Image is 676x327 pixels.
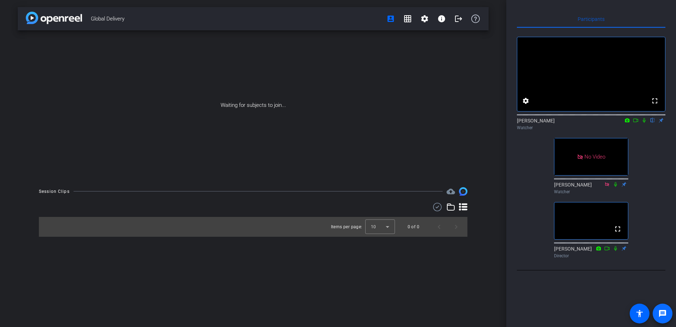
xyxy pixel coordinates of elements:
[651,97,659,105] mat-icon: fullscreen
[408,223,419,230] div: 0 of 0
[521,97,530,105] mat-icon: settings
[403,15,412,23] mat-icon: grid_on
[454,15,463,23] mat-icon: logout
[91,12,382,26] span: Global Delivery
[447,187,455,196] span: Destinations for your clips
[613,225,622,233] mat-icon: fullscreen
[386,15,395,23] mat-icon: account_box
[554,189,628,195] div: Watcher
[331,223,362,230] div: Items per page:
[517,125,665,131] div: Watcher
[554,181,628,195] div: [PERSON_NAME]
[554,253,628,259] div: Director
[554,245,628,259] div: [PERSON_NAME]
[431,218,448,235] button: Previous page
[658,309,667,318] mat-icon: message
[635,309,644,318] mat-icon: accessibility
[420,15,429,23] mat-icon: settings
[448,218,465,235] button: Next page
[459,187,467,196] img: Session clips
[437,15,446,23] mat-icon: info
[447,187,455,196] mat-icon: cloud_upload
[26,12,82,24] img: app-logo
[18,30,489,180] div: Waiting for subjects to join...
[648,117,657,123] mat-icon: flip
[578,17,605,22] span: Participants
[584,154,605,160] span: No Video
[517,117,665,131] div: [PERSON_NAME]
[39,188,70,195] div: Session Clips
